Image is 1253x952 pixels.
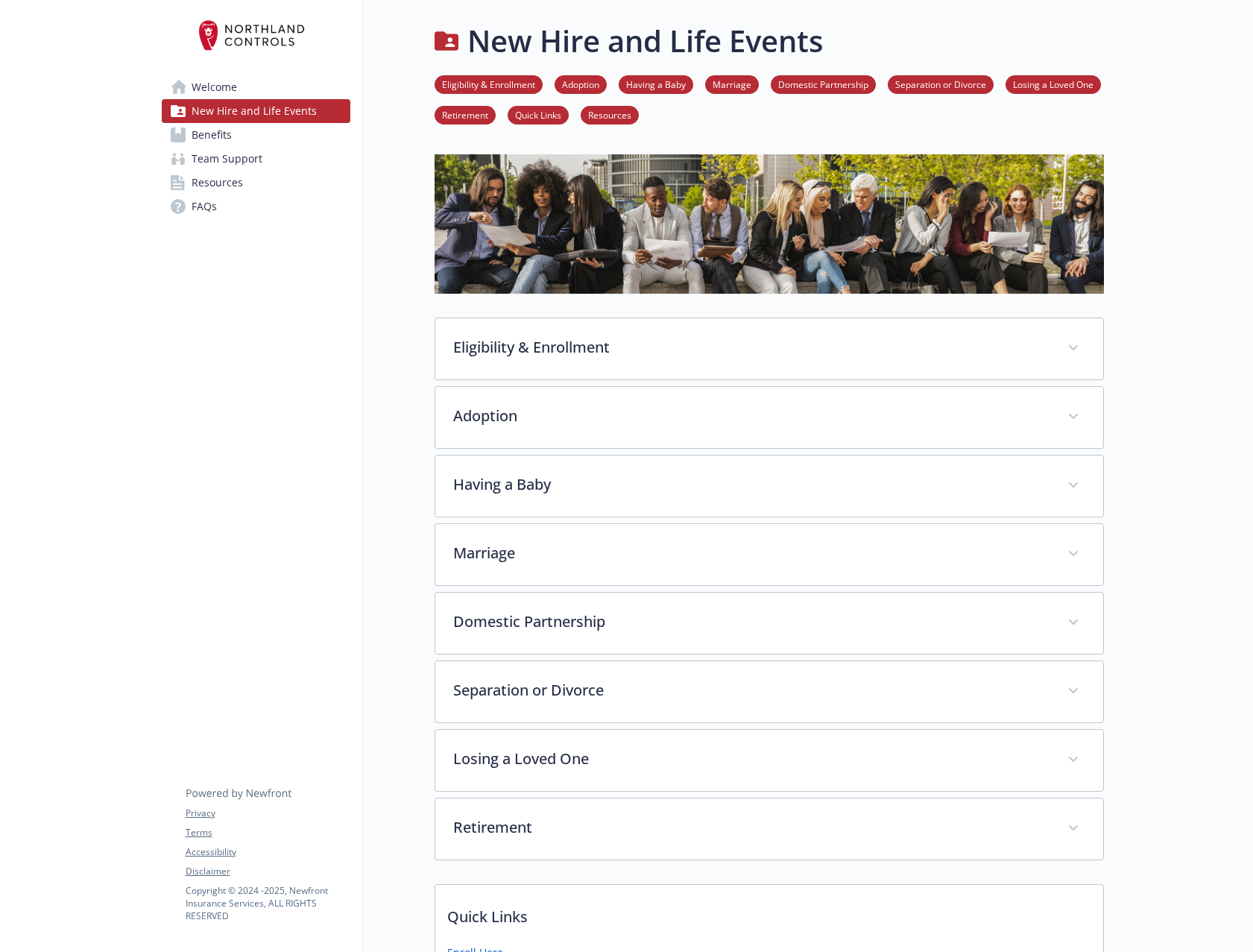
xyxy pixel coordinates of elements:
[435,593,1103,654] div: Domestic Partnership
[467,19,823,63] h1: New Hire and Life Events
[186,865,350,878] a: Disclaimer
[162,195,350,218] a: FAQs
[508,107,569,122] a: Quick Links
[435,387,1103,448] div: Adoption
[192,123,232,147] span: Benefits
[619,77,693,91] a: Having a Baby
[555,77,607,91] a: Adoption
[453,336,1050,359] p: Eligibility & Enrollment
[453,748,1050,770] p: Losing a Loved One
[186,826,350,839] a: Terms
[453,816,1050,839] p: Retirement
[192,99,317,123] span: New Hire and Life Events
[705,77,759,91] a: Marriage
[162,123,350,147] a: Benefits
[453,473,1050,496] p: Having a Baby
[435,798,1103,860] div: Retirement
[162,75,350,99] a: Welcome
[435,730,1103,791] div: Losing a Loved One
[453,542,1050,564] p: Marriage
[435,885,1103,940] p: Quick Links
[162,147,350,171] a: Team Support
[435,455,1103,517] div: Having a Baby
[435,77,543,91] a: Eligibility & Enrollment
[435,661,1103,722] div: Separation or Divorce
[453,405,1050,427] p: Adoption
[162,171,350,195] a: Resources
[186,845,350,859] a: Accessibility
[192,171,243,195] span: Resources
[888,77,994,91] a: Separation or Divorce
[453,611,1050,633] p: Domestic Partnership
[435,107,496,122] a: Retirement
[186,807,350,820] a: Privacy
[192,75,237,99] span: Welcome
[435,524,1103,585] div: Marriage
[581,107,639,122] a: Resources
[186,884,350,922] p: Copyright © 2024 - 2025 , Newfront Insurance Services, ALL RIGHTS RESERVED
[162,99,350,123] a: New Hire and Life Events
[1006,77,1101,91] a: Losing a Loved One
[453,679,1050,702] p: Separation or Divorce
[192,147,262,171] span: Team Support
[192,195,217,218] span: FAQs
[435,154,1104,294] img: new hire page banner
[771,77,876,91] a: Domestic Partnership
[435,318,1103,379] div: Eligibility & Enrollment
